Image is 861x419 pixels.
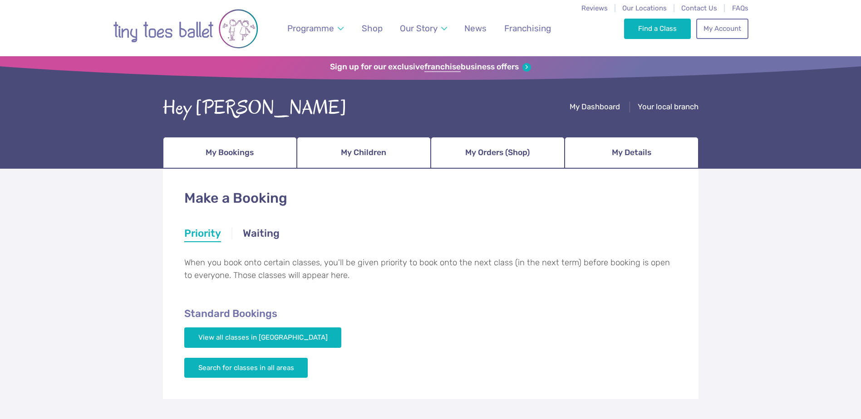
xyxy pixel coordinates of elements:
[395,18,451,39] a: Our Story
[696,19,748,39] a: My Account
[113,6,258,52] img: tiny toes ballet
[163,137,297,169] a: My Bookings
[184,307,677,320] h2: Standard Bookings
[681,4,717,12] a: Contact Us
[400,23,438,34] span: Our Story
[297,137,431,169] a: My Children
[638,102,699,111] span: Your local branch
[465,145,530,161] span: My Orders (Shop)
[565,137,699,169] a: My Details
[638,102,699,113] a: Your local branch
[424,62,461,72] strong: franchise
[431,137,565,169] a: My Orders (Shop)
[504,23,551,34] span: Franchising
[500,18,555,39] a: Franchising
[184,327,342,347] a: View all classes in [GEOGRAPHIC_DATA]
[581,4,608,12] a: Reviews
[732,4,748,12] a: FAQs
[570,102,620,113] a: My Dashboard
[570,102,620,111] span: My Dashboard
[330,62,531,72] a: Sign up for our exclusivefranchisebusiness offers
[624,19,691,39] a: Find a Class
[206,145,254,161] span: My Bookings
[184,257,677,282] p: When you book onto certain classes, you'll be given priority to book onto the next class (in the ...
[362,23,383,34] span: Shop
[163,94,347,122] div: Hey [PERSON_NAME]
[460,18,491,39] a: News
[243,226,280,243] a: Waiting
[357,18,387,39] a: Shop
[341,145,386,161] span: My Children
[464,23,487,34] span: News
[622,4,667,12] a: Our Locations
[184,358,308,378] a: Search for classes in all areas
[283,18,348,39] a: Programme
[184,189,677,208] h1: Make a Booking
[612,145,651,161] span: My Details
[287,23,334,34] span: Programme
